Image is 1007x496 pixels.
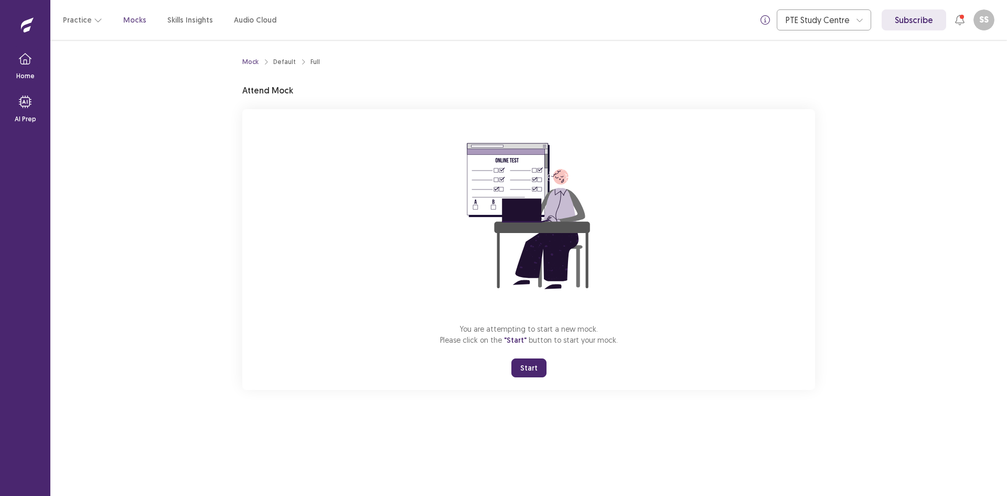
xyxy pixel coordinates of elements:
[434,122,623,311] img: attend-mock
[167,15,213,26] a: Skills Insights
[242,84,293,97] p: Attend Mock
[310,57,320,67] div: Full
[242,57,320,67] nav: breadcrumb
[15,114,36,124] p: AI Prep
[16,71,35,81] p: Home
[973,9,994,30] button: SS
[234,15,276,26] a: Audio Cloud
[242,57,259,67] a: Mock
[504,335,527,345] span: "Start"
[273,57,296,67] div: Default
[440,323,618,346] p: You are attempting to start a new mock. Please click on the button to start your mock.
[123,15,146,26] a: Mocks
[511,358,547,377] button: Start
[756,10,775,29] button: info
[882,9,946,30] a: Subscribe
[786,10,851,30] div: PTE Study Centre
[63,10,102,29] button: Practice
